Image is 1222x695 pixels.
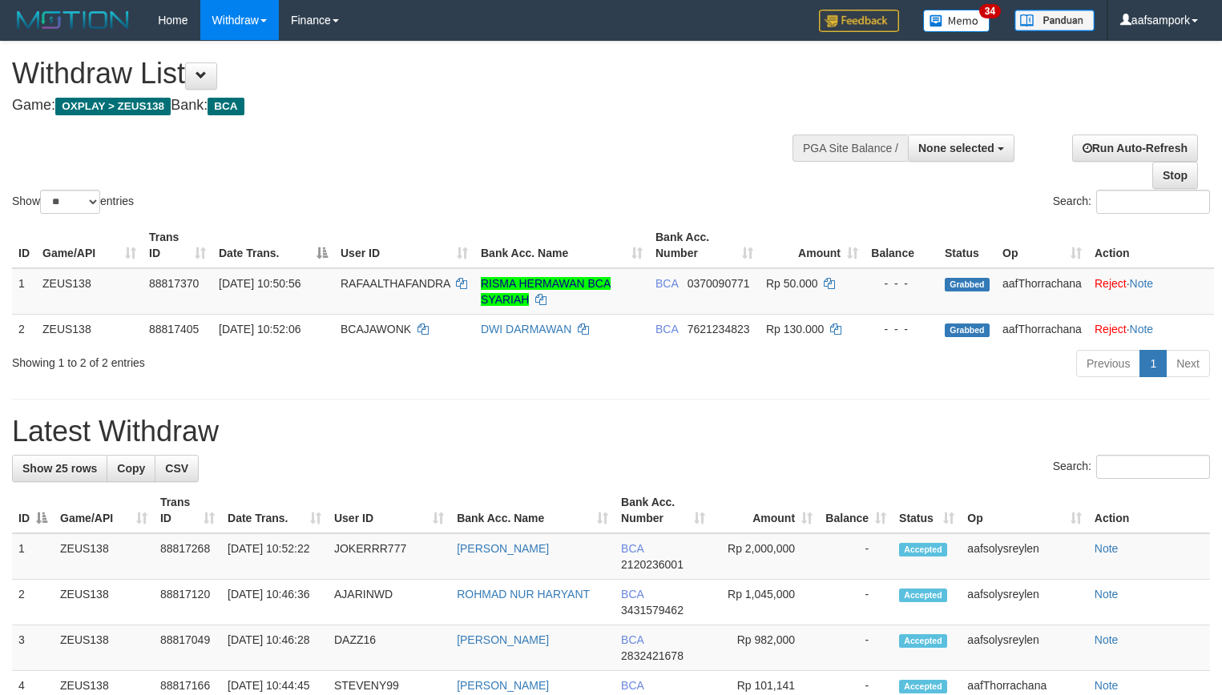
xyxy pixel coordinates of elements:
td: [DATE] 10:46:36 [221,580,328,625]
th: Op: activate to sort column ascending [996,223,1088,268]
a: Show 25 rows [12,455,107,482]
th: Amount: activate to sort column ascending [760,223,865,268]
th: Balance [865,223,938,268]
a: Note [1095,588,1119,601]
span: BCA [621,679,643,692]
span: BCA [208,98,244,115]
label: Show entries [12,190,134,214]
td: ZEUS138 [54,580,154,625]
a: Note [1095,679,1119,692]
td: [DATE] 10:46:28 [221,625,328,671]
span: OXPLAY > ZEUS138 [55,98,171,115]
td: aafsolysreylen [961,625,1087,671]
td: ZEUS138 [54,625,154,671]
a: Note [1095,633,1119,646]
span: Copy 2120236001 to clipboard [621,558,684,571]
th: Game/API: activate to sort column ascending [54,488,154,533]
span: [DATE] 10:52:06 [219,323,300,335]
span: BCA [655,277,678,290]
a: [PERSON_NAME] [457,633,549,646]
td: 3 [12,625,54,671]
th: Game/API: activate to sort column ascending [36,223,143,268]
td: · [1088,268,1214,315]
td: AJARINWD [328,580,450,625]
img: MOTION_logo.png [12,8,134,32]
td: aafsolysreylen [961,580,1087,625]
th: User ID: activate to sort column ascending [328,488,450,533]
div: PGA Site Balance / [792,135,908,162]
span: Accepted [899,589,947,602]
span: Accepted [899,543,947,556]
span: 88817405 [149,323,199,335]
th: Status [938,223,996,268]
td: aafThorrachana [996,314,1088,343]
a: CSV [155,455,199,482]
a: Note [1130,277,1154,290]
a: Reject [1095,323,1127,335]
td: 1 [12,268,36,315]
span: Accepted [899,634,947,648]
span: Rp 50.000 [766,277,818,290]
td: - [819,533,893,580]
span: Copy 3431579462 to clipboard [621,604,684,617]
label: Search: [1053,190,1210,214]
td: DAZZ16 [328,625,450,671]
span: RAFAALTHAFANDRA [341,277,450,290]
a: Stop [1152,162,1198,189]
td: ZEUS138 [54,533,154,580]
td: Rp 982,000 [712,625,819,671]
span: None selected [918,142,994,155]
td: ZEUS138 [36,314,143,343]
th: Trans ID: activate to sort column ascending [154,488,221,533]
span: BCA [621,542,643,555]
th: Bank Acc. Name: activate to sort column ascending [474,223,649,268]
a: Next [1166,350,1210,377]
img: Feedback.jpg [819,10,899,32]
input: Search: [1096,190,1210,214]
a: RISMA HERMAWAN BCA SYARIAH [481,277,611,306]
a: ROHMAD NUR HARYANT [457,588,590,601]
span: 88817370 [149,277,199,290]
th: User ID: activate to sort column ascending [334,223,474,268]
a: Previous [1076,350,1140,377]
a: Copy [107,455,155,482]
td: · [1088,314,1214,343]
a: Note [1095,542,1119,555]
img: panduan.png [1014,10,1095,31]
th: Balance: activate to sort column ascending [819,488,893,533]
h4: Game: Bank: [12,98,799,114]
div: - - - [871,275,932,291]
th: ID: activate to sort column descending [12,488,54,533]
th: Amount: activate to sort column ascending [712,488,819,533]
td: 88817120 [154,580,221,625]
td: aafThorrachana [996,268,1088,315]
span: 34 [979,4,1001,18]
td: ZEUS138 [36,268,143,315]
span: BCA [621,633,643,646]
label: Search: [1053,455,1210,479]
td: [DATE] 10:52:22 [221,533,328,580]
td: 88817049 [154,625,221,671]
a: [PERSON_NAME] [457,542,549,555]
th: Bank Acc. Name: activate to sort column ascending [450,488,615,533]
th: Bank Acc. Number: activate to sort column ascending [649,223,760,268]
span: BCA [621,588,643,601]
th: Status: activate to sort column ascending [893,488,961,533]
th: Action [1088,223,1214,268]
span: BCA [655,323,678,335]
span: Copy [117,462,145,475]
a: 1 [1139,350,1167,377]
td: aafsolysreylen [961,533,1087,580]
span: Accepted [899,680,947,693]
select: Showentries [40,190,100,214]
h1: Latest Withdraw [12,416,1210,448]
a: Reject [1095,277,1127,290]
th: Action [1088,488,1210,533]
span: Grabbed [945,278,990,291]
th: Date Trans.: activate to sort column ascending [221,488,328,533]
span: Copy 7621234823 to clipboard [688,323,750,335]
td: - [819,625,893,671]
td: 2 [12,314,36,343]
th: Trans ID: activate to sort column ascending [143,223,212,268]
th: ID [12,223,36,268]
